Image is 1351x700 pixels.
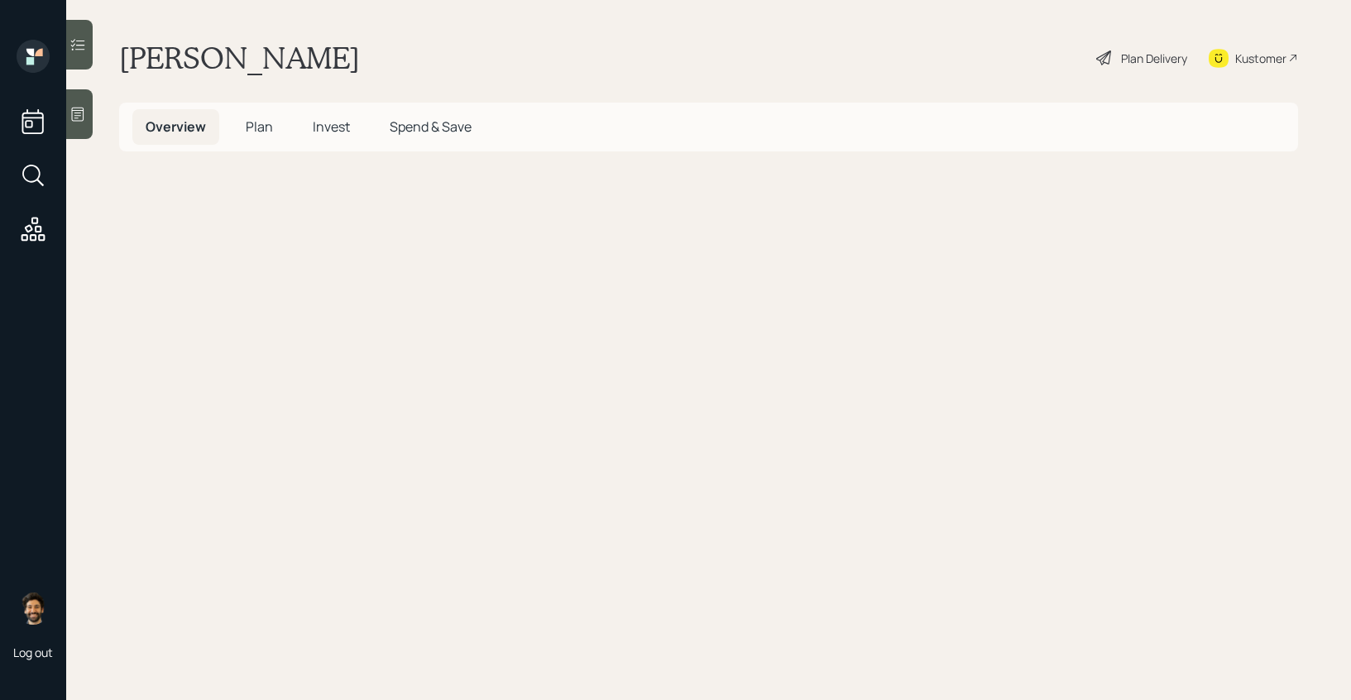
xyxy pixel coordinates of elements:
[17,592,50,625] img: eric-schwartz-headshot.png
[13,645,53,660] div: Log out
[1235,50,1286,67] div: Kustomer
[313,117,350,136] span: Invest
[246,117,273,136] span: Plan
[119,40,360,76] h1: [PERSON_NAME]
[390,117,472,136] span: Spend & Save
[146,117,206,136] span: Overview
[1121,50,1187,67] div: Plan Delivery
